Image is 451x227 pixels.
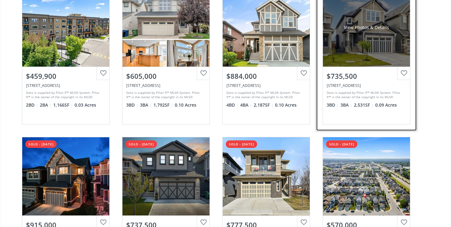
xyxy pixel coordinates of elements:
[140,102,152,108] span: 3 BA
[53,102,73,108] span: 1,166 SF
[240,102,252,108] span: 4 BA
[354,102,374,108] span: 2,531 SF
[226,102,239,108] span: 4 BD
[26,83,106,88] div: 10 Market Boulevard SE #1109, Airdrie, AB T4A 0W8
[327,83,406,88] div: 262 Kingfisher Crescent SE, Airdrie, AB T4A0X5
[254,102,273,108] span: 2,187 SF
[344,24,389,31] div: View Photos & Details
[226,83,306,88] div: 1023 Kings Heights Way SE, Airdrie, AB T4A 0S2
[75,102,96,108] span: 0.03 Acres
[327,102,339,108] span: 3 BD
[26,102,38,108] span: 2 BD
[340,102,352,108] span: 3 BA
[126,71,206,81] div: $605,000
[126,90,204,100] div: Data is supplied by Pillar 9™ MLS® System. Pillar 9™ is the owner of the copyright in its MLS® Sy...
[126,83,206,88] div: 170 Kingsland Heights SE, Airdrie, AB T4A 0A2
[327,90,405,100] div: Data is supplied by Pillar 9™ MLS® System. Pillar 9™ is the owner of the copyright in its MLS® Sy...
[40,102,52,108] span: 2 BA
[26,71,106,81] div: $459,900
[126,102,138,108] span: 3 BD
[327,71,406,81] div: $735,500
[226,71,306,81] div: $884,000
[26,90,104,100] div: Data is supplied by Pillar 9™ MLS® System. Pillar 9™ is the owner of the copyright in its MLS® Sy...
[153,102,173,108] span: 1,792 SF
[175,102,196,108] span: 0.10 Acres
[226,90,304,100] div: Data is supplied by Pillar 9™ MLS® System. Pillar 9™ is the owner of the copyright in its MLS® Sy...
[275,102,297,108] span: 0.10 Acres
[375,102,397,108] span: 0.09 Acres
